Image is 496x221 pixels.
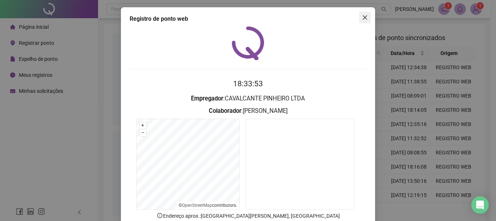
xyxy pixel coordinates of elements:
[233,79,263,88] time: 18:33:53
[130,15,366,23] div: Registro de ponto web
[130,212,366,220] p: Endereço aprox. : [GEOGRAPHIC_DATA][PERSON_NAME], [GEOGRAPHIC_DATA]
[130,94,366,103] h3: : CAVALCANTE PINHEIRO LTDA
[209,107,241,114] strong: Colaborador
[359,12,371,23] button: Close
[471,196,489,214] div: Open Intercom Messenger
[139,129,146,136] button: –
[191,95,223,102] strong: Empregador
[362,15,368,20] span: close
[156,212,163,219] span: info-circle
[232,26,264,60] img: QRPoint
[139,122,146,129] button: +
[179,203,237,208] li: © contributors.
[130,106,366,116] h3: : [PERSON_NAME]
[182,203,212,208] a: OpenStreetMap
